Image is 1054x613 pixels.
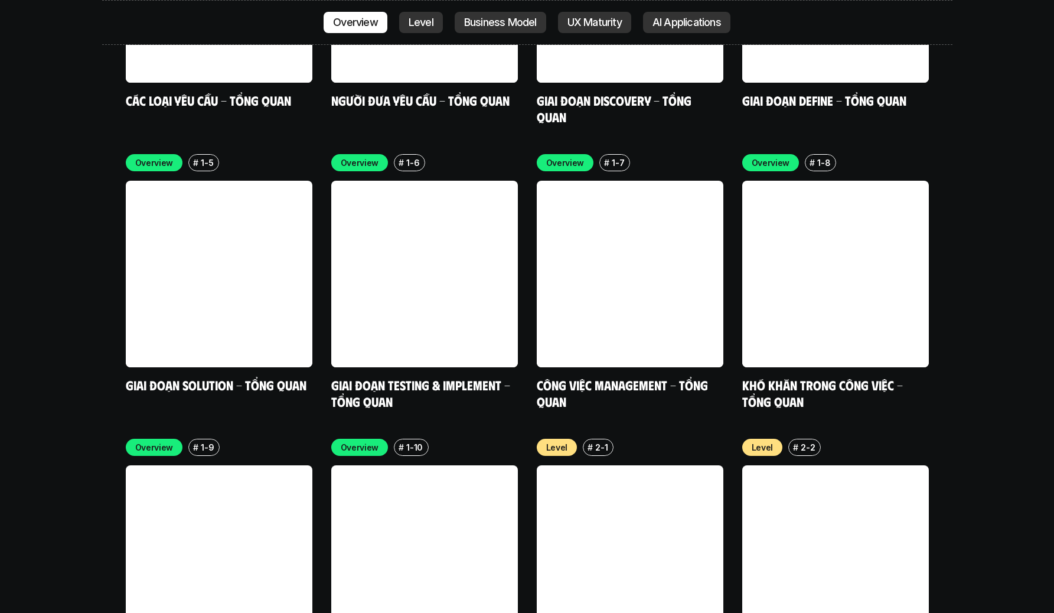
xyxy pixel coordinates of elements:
[801,441,815,454] p: 2-2
[324,12,387,33] a: Overview
[742,92,906,108] a: Giai đoạn Define - Tổng quan
[341,156,379,169] p: Overview
[752,156,790,169] p: Overview
[537,377,711,409] a: Công việc Management - Tổng quan
[399,443,404,452] h6: #
[193,443,198,452] h6: #
[595,441,608,454] p: 2-1
[817,156,830,169] p: 1-8
[546,156,585,169] p: Overview
[331,92,510,108] a: Người đưa yêu cầu - Tổng quan
[341,441,379,454] p: Overview
[331,377,513,409] a: Giai đoạn Testing & Implement - Tổng quan
[742,377,906,409] a: Khó khăn trong công việc - Tổng quan
[810,158,815,167] h6: #
[135,156,174,169] p: Overview
[752,441,774,454] p: Level
[537,92,694,125] a: Giai đoạn Discovery - Tổng quan
[135,441,174,454] p: Overview
[604,158,609,167] h6: #
[201,156,213,169] p: 1-5
[406,156,419,169] p: 1-6
[588,443,593,452] h6: #
[201,441,214,454] p: 1-9
[612,156,624,169] p: 1-7
[793,443,798,452] h6: #
[126,92,291,108] a: Các loại yêu cầu - Tổng quan
[406,441,423,454] p: 1-10
[126,377,306,393] a: Giai đoạn Solution - Tổng quan
[399,158,404,167] h6: #
[193,158,198,167] h6: #
[546,441,568,454] p: Level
